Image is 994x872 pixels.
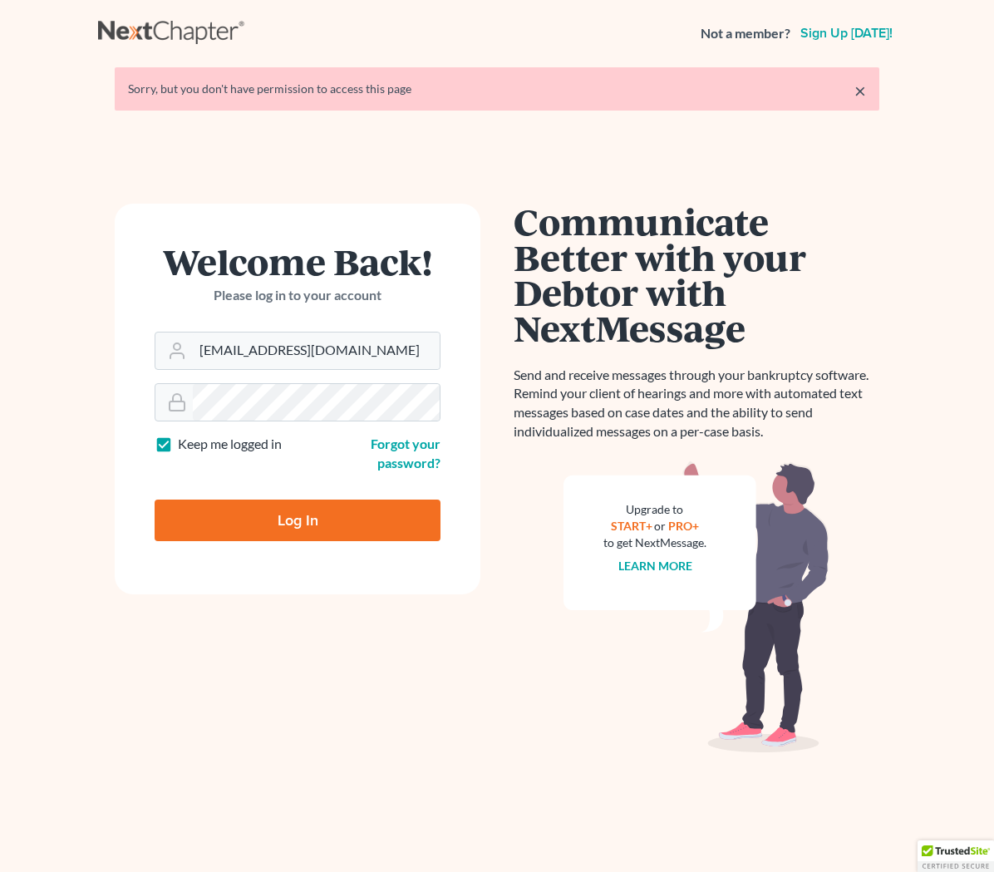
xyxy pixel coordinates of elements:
a: Sign up [DATE]! [797,27,896,40]
a: START+ [611,519,652,533]
label: Keep me logged in [178,435,282,454]
a: Learn more [618,559,692,573]
h1: Welcome Back! [155,244,440,279]
div: Upgrade to [603,501,706,518]
a: × [854,81,866,101]
div: Sorry, but you don't have permission to access this page [128,81,866,97]
div: to get NextMessage. [603,535,706,551]
img: nextmessage_bg-59042aed3d76b12b5cd301f8e5b87938c9018125f34e5fa2b7a6b67550977c72.svg [563,461,829,752]
p: Send and receive messages through your bankruptcy software. Remind your client of hearings and mo... [514,366,879,441]
span: or [655,519,667,533]
a: Forgot your password? [371,436,440,470]
input: Email Address [193,333,440,369]
input: Log In [155,500,440,541]
p: Please log in to your account [155,286,440,305]
strong: Not a member? [701,24,790,43]
div: TrustedSite Certified [918,840,994,872]
h1: Communicate Better with your Debtor with NextMessage [514,204,879,346]
a: PRO+ [669,519,700,533]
